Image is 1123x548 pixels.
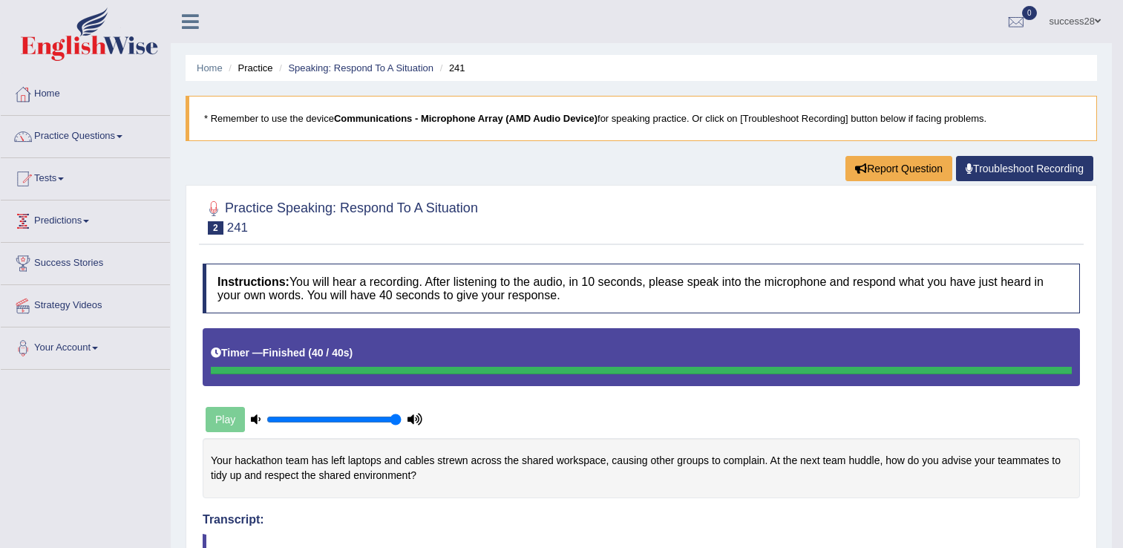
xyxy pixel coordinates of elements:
li: 241 [436,61,465,75]
small: 241 [227,221,248,235]
b: Communications - Microphone Array (AMD Audio Device) [334,113,597,124]
a: Success Stories [1,243,170,280]
a: Your Account [1,327,170,365]
b: ( [308,347,312,359]
a: Strategy Videos [1,285,170,322]
a: Troubleshoot Recording [956,156,1093,181]
a: Tests [1,158,170,195]
a: Home [1,74,170,111]
h2: Practice Speaking: Respond To A Situation [203,198,478,235]
a: Practice Questions [1,116,170,153]
li: Practice [225,61,272,75]
b: Finished [263,347,306,359]
a: Predictions [1,200,170,238]
span: 0 [1022,6,1037,20]
h4: You will hear a recording. After listening to the audio, in 10 seconds, please speak into the mic... [203,264,1080,313]
h5: Timer — [211,348,353,359]
a: Home [197,62,223,74]
div: Your hackathon team has left laptops and cables strewn across the shared workspace, causing other... [203,438,1080,498]
a: Speaking: Respond To A Situation [288,62,433,74]
b: 40 / 40s [312,347,350,359]
button: Report Question [845,156,952,181]
span: 2 [208,221,223,235]
b: ) [350,347,353,359]
b: Instructions: [217,275,289,288]
blockquote: * Remember to use the device for speaking practice. Or click on [Troubleshoot Recording] button b... [186,96,1097,141]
